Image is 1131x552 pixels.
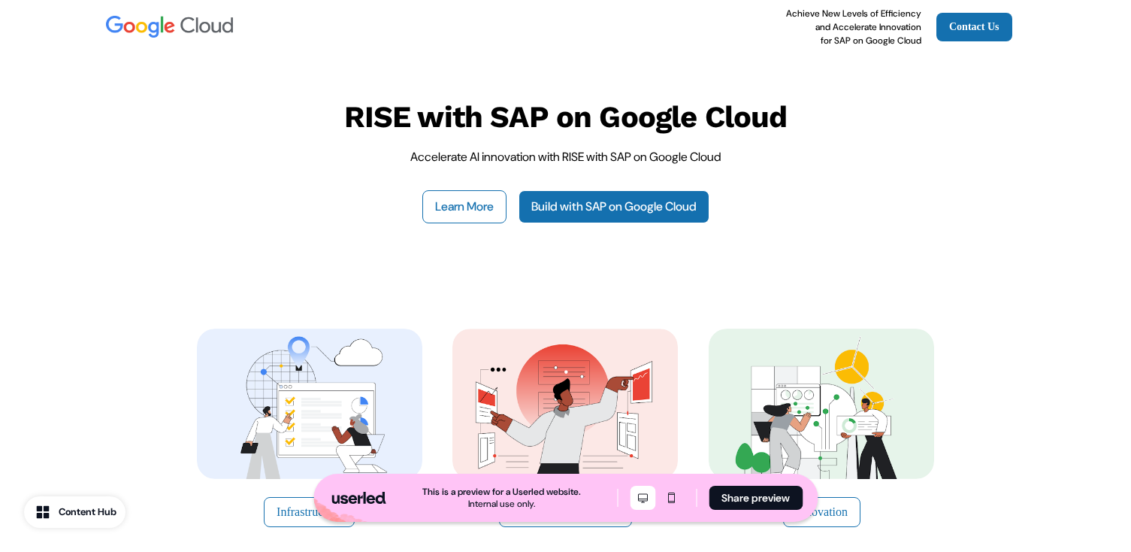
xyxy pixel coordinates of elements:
div: This is a preview for a Userled website. [422,486,581,498]
button: Share preview [709,486,803,510]
a: Operations & Security [449,329,682,527]
button: Learn More [422,190,507,223]
div: Content Hub [59,505,116,520]
button: Content Hub [24,496,125,528]
button: Innovation [783,497,860,527]
a: Contact Us [936,13,1012,41]
p: Achieve New Levels of Efficiency and Accelerate Innovation for SAP on Google Cloud [786,7,921,47]
div: Internal use only. [468,498,535,510]
p: Accelerate AI innovation with RISE with SAP on Google Cloud [410,148,721,166]
button: Mobile mode [658,486,684,510]
p: RISE with SAP on Google Cloud [344,99,788,136]
a: Innovation [706,329,938,527]
button: Infrastructure [264,497,355,527]
a: Build with SAP on Google Cloud [519,190,709,223]
a: Infrastructure [193,329,425,527]
button: Desktop mode [630,486,655,510]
